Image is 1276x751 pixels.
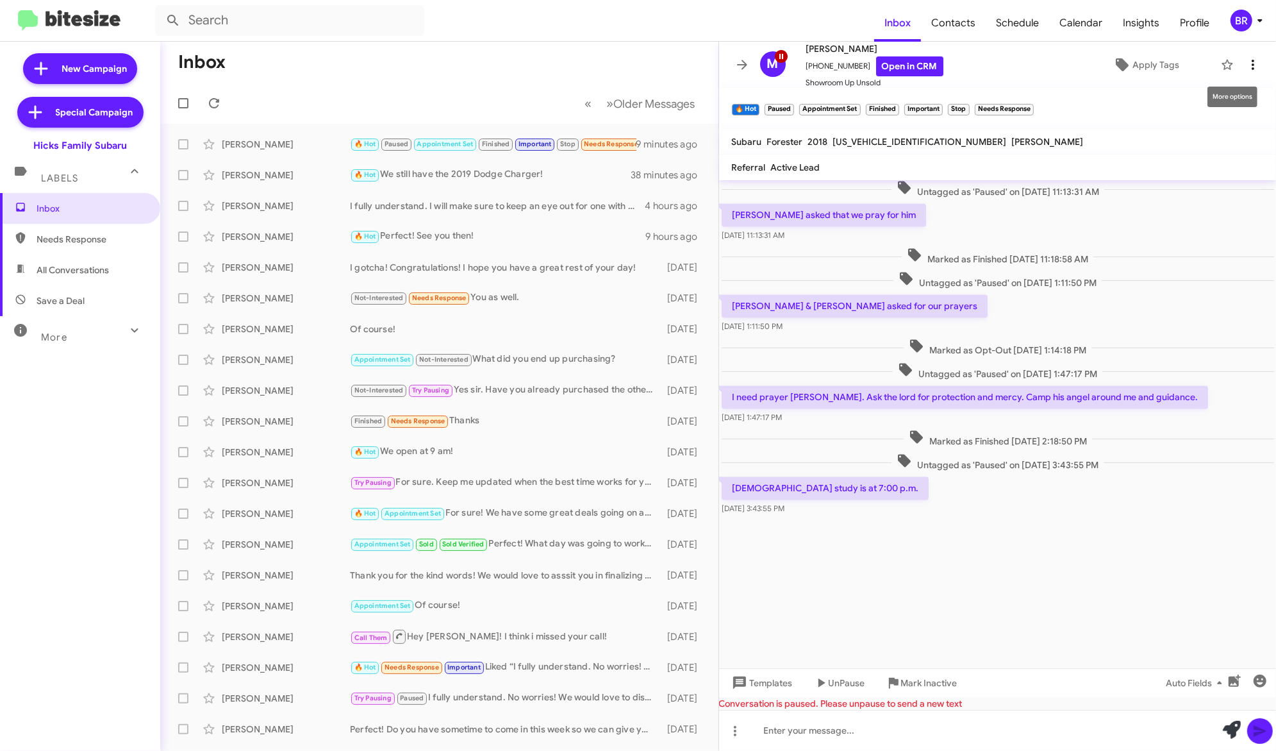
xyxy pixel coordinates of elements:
div: [PERSON_NAME] [222,600,350,612]
div: [DEMOGRAPHIC_DATA] study is at 7:00 p.m. [350,137,636,151]
span: Important [447,663,481,671]
div: [DATE] [659,384,708,397]
a: Schedule [986,4,1049,42]
span: Sold Verified [442,540,485,548]
span: [PERSON_NAME] [806,41,943,56]
small: Appointment Set [799,104,860,115]
div: Perfect! See you then! [350,229,645,244]
div: [DATE] [659,353,708,366]
div: [PERSON_NAME] [222,292,350,305]
div: 9 minutes ago [636,138,708,151]
span: Apply Tags [1132,53,1179,76]
span: Profile [1170,4,1220,42]
div: [PERSON_NAME] [222,477,350,489]
div: [DATE] [659,538,708,551]
small: Important [904,104,943,115]
div: [PERSON_NAME] [222,661,350,674]
span: Untagged as 'Paused' on [DATE] 1:47:17 PM [893,362,1102,380]
p: I need prayer [PERSON_NAME]. Ask the lord for protection and mercy. Camp his angel around me and ... [722,385,1208,409]
span: Try Pausing [354,694,392,702]
div: [PERSON_NAME] [222,230,350,243]
div: [DATE] [659,692,708,705]
span: Untagged as 'Paused' on [DATE] 1:11:50 PM [893,271,1102,289]
div: [DATE] [659,507,708,520]
span: Needs Response [412,294,467,302]
span: Paused [385,140,408,148]
span: « [585,96,592,112]
div: Of course! [350,323,659,335]
span: Showroom Up Unsold [806,76,943,89]
div: Perfect! What day was going to work for you? [350,537,659,552]
div: [PERSON_NAME] [222,138,350,151]
span: Needs Response [37,233,145,246]
span: 🔥 Hot [354,509,376,518]
span: Mark Inactive [901,671,957,695]
span: Try Pausing [412,386,449,394]
button: UnPause [803,671,875,695]
span: Call Them [354,634,388,642]
div: [PERSON_NAME] [222,199,350,212]
span: More [41,332,67,343]
div: Hey [PERSON_NAME]! I think i missed your call! [350,629,659,645]
span: Untagged as 'Paused' on [DATE] 3:43:55 PM [891,453,1104,471]
button: BR [1220,10,1262,31]
span: » [607,96,614,112]
div: For sure. Keep me updated when the best time works for you! [350,475,659,490]
div: [DATE] [659,415,708,428]
span: 🔥 Hot [354,448,376,456]
p: [DEMOGRAPHIC_DATA] study is at 7:00 p.m. [722,477,929,500]
span: [DATE] 11:13:31 AM [722,230,784,240]
span: Finished [482,140,510,148]
span: [DATE] 3:43:55 PM [722,503,784,513]
div: [PERSON_NAME] [222,538,350,551]
div: [DATE] [659,661,708,674]
div: For sure! We have some great deals going on and would love to give you one of these deals this we... [350,506,659,521]
small: Paused [765,104,794,115]
span: [US_VEHICLE_IDENTIFICATION_NUMBER] [833,136,1007,148]
span: [DATE] 1:11:50 PM [722,321,783,331]
span: Appointment Set [417,140,474,148]
div: [PERSON_NAME] [222,692,350,705]
span: Not-Interested [354,294,404,302]
div: [PERSON_NAME] [222,169,350,181]
span: Appointment Set [354,355,411,364]
span: 🔥 Hot [354,232,376,240]
span: Marked as Finished [DATE] 2:18:50 PM [903,429,1091,448]
span: Save a Deal [37,294,85,307]
div: [DATE] [659,446,708,459]
span: [DATE] 1:47:17 PM [722,412,782,422]
div: [PERSON_NAME] [222,507,350,520]
span: All Conversations [37,264,109,276]
div: 9 hours ago [645,230,708,243]
a: Inbox [874,4,921,42]
div: Perfect! Do you have sometime to come in this week so we can give you a full in person appraisal? [350,723,659,736]
div: [PERSON_NAME] [222,261,350,274]
span: Not-Interested [354,386,404,394]
span: Special Campaign [56,106,133,119]
div: We open at 9 am! [350,444,659,459]
div: Thank you for the kind words! We would love to asssit you in finalizing a trade up deal for you! [350,569,659,582]
span: Stop [560,140,576,148]
div: I fully understand. No worries! We would love to discuss it then! [350,691,659,705]
span: Referral [732,162,766,173]
small: Needs Response [975,104,1034,115]
span: 🔥 Hot [354,663,376,671]
span: UnPause [829,671,865,695]
div: [DATE] [659,600,708,612]
span: Appointment Set [354,540,411,548]
input: Search [155,5,424,36]
div: [DATE] [659,292,708,305]
span: Appointment Set [385,509,441,518]
div: 38 minutes ago [631,169,708,181]
div: [DATE] [659,723,708,736]
div: 4 hours ago [645,199,708,212]
span: Not-Interested [419,355,468,364]
div: [PERSON_NAME] [222,384,350,397]
button: Previous [577,90,600,117]
div: [PERSON_NAME] [222,415,350,428]
span: Labels [41,173,78,184]
div: You as well. [350,291,659,305]
div: [PERSON_NAME] [222,630,350,643]
span: Important [518,140,552,148]
div: I fully understand. I will make sure to keep an eye out for one with Electric seats for you! If i... [350,199,645,212]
